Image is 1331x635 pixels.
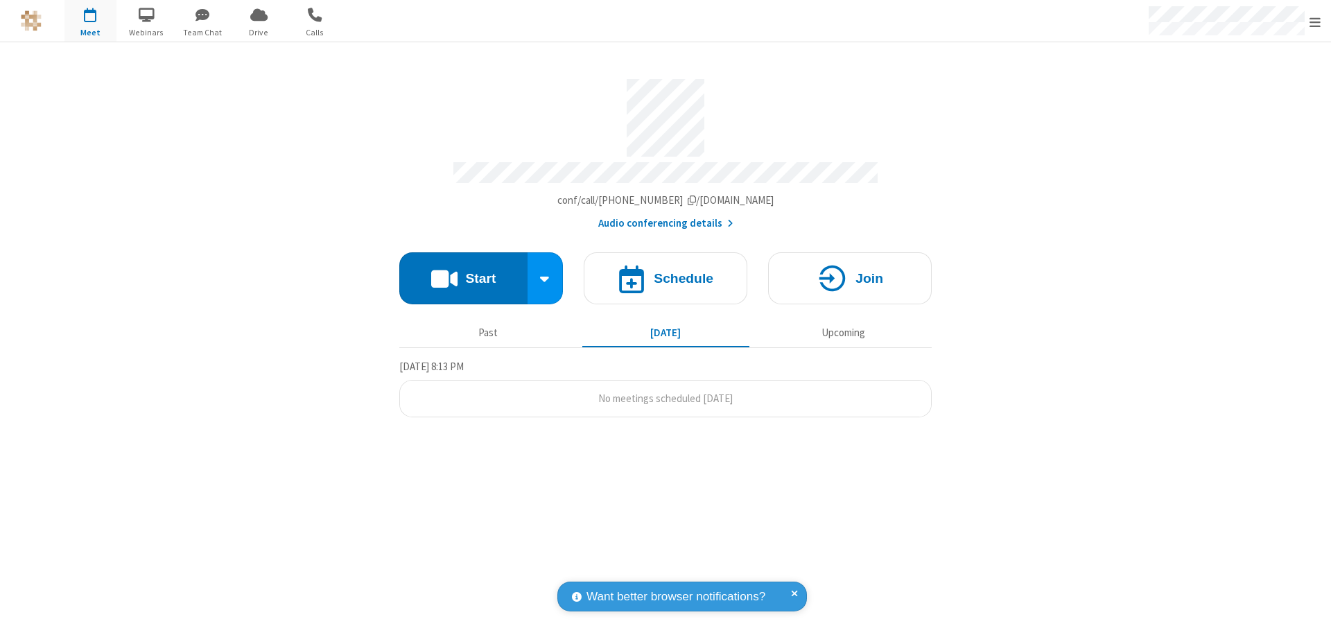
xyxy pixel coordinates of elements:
[528,252,564,304] div: Start conference options
[121,26,173,39] span: Webinars
[598,216,733,232] button: Audio conferencing details
[598,392,733,405] span: No meetings scheduled [DATE]
[405,320,572,346] button: Past
[557,193,774,207] span: Copy my meeting room link
[465,272,496,285] h4: Start
[399,252,528,304] button: Start
[399,360,464,373] span: [DATE] 8:13 PM
[177,26,229,39] span: Team Chat
[582,320,749,346] button: [DATE]
[21,10,42,31] img: QA Selenium DO NOT DELETE OR CHANGE
[64,26,116,39] span: Meet
[399,358,932,418] section: Today's Meetings
[584,252,747,304] button: Schedule
[768,252,932,304] button: Join
[760,320,927,346] button: Upcoming
[399,69,932,232] section: Account details
[233,26,285,39] span: Drive
[586,588,765,606] span: Want better browser notifications?
[855,272,883,285] h4: Join
[557,193,774,209] button: Copy my meeting room linkCopy my meeting room link
[654,272,713,285] h4: Schedule
[289,26,341,39] span: Calls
